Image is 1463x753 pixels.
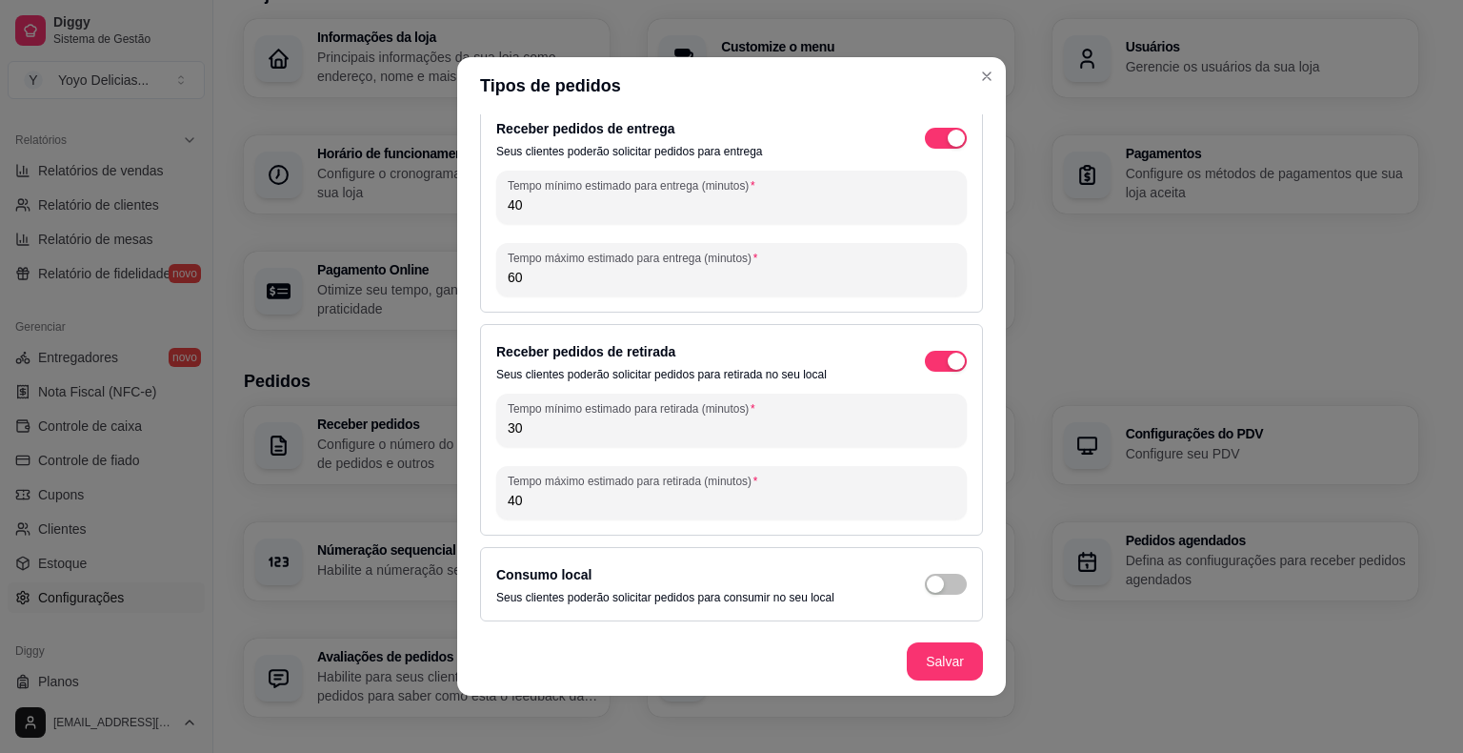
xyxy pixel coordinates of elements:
input: Tempo máximo estimado para entrega (minutos) [508,268,955,287]
label: Consumo local [496,567,591,582]
label: Tempo máximo estimado para entrega (minutos) [508,250,764,266]
button: Salvar [907,642,983,681]
input: Tempo máximo estimado para retirada (minutos) [508,491,955,510]
label: Tempo mínimo estimado para entrega (minutos) [508,177,761,193]
input: Tempo mínimo estimado para retirada (minutos) [508,418,955,438]
label: Tempo mínimo estimado para retirada (minutos) [508,400,761,417]
p: Seus clientes poderão solicitar pedidos para consumir no seu local [496,590,834,605]
label: Receber pedidos de retirada [496,344,675,359]
button: Close [972,61,1002,92]
label: Tempo máximo estimado para retirada (minutos) [508,473,764,489]
header: Tipos de pedidos [457,57,1006,114]
p: Seus clientes poderão solicitar pedidos para retirada no seu local [496,367,827,382]
label: Receber pedidos de entrega [496,121,675,136]
p: Seus clientes poderão solicitar pedidos para entrega [496,144,763,159]
input: Tempo mínimo estimado para entrega (minutos) [508,195,955,214]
